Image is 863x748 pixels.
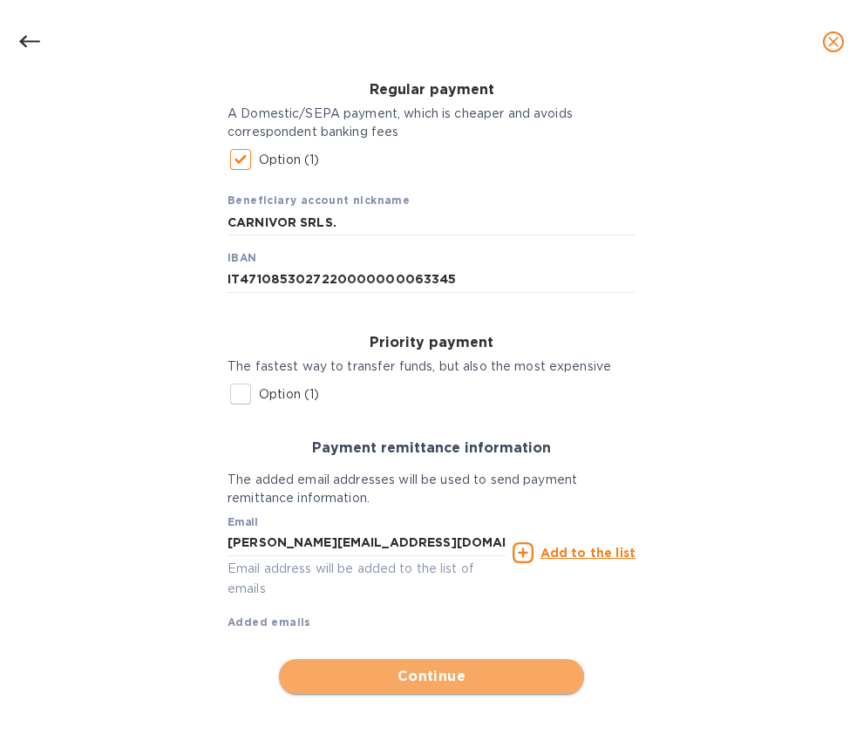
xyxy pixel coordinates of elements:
[228,209,635,235] input: Beneficiary account nickname
[228,357,635,376] p: The fastest way to transfer funds, but also the most expensive
[293,666,570,687] span: Continue
[259,151,319,169] p: Option (1)
[228,267,635,293] input: IBAN
[228,105,635,141] p: A Domestic/SEPA payment, which is cheaper and avoids correspondent banking fees
[228,82,635,99] h3: Regular payment
[228,440,635,457] h3: Payment remittance information
[228,251,257,264] b: IBAN
[228,530,506,556] input: Enter email
[228,335,635,351] h3: Priority payment
[259,385,319,404] p: Option (1)
[228,559,506,599] p: Email address will be added to the list of emails
[812,21,854,63] button: close
[228,194,410,207] b: Beneficiary account nickname
[228,517,258,527] label: Email
[279,659,584,694] button: Continue
[228,615,311,629] b: Added emails
[540,546,635,560] u: Add to the list
[228,471,635,507] p: The added email addresses will be used to send payment remittance information.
